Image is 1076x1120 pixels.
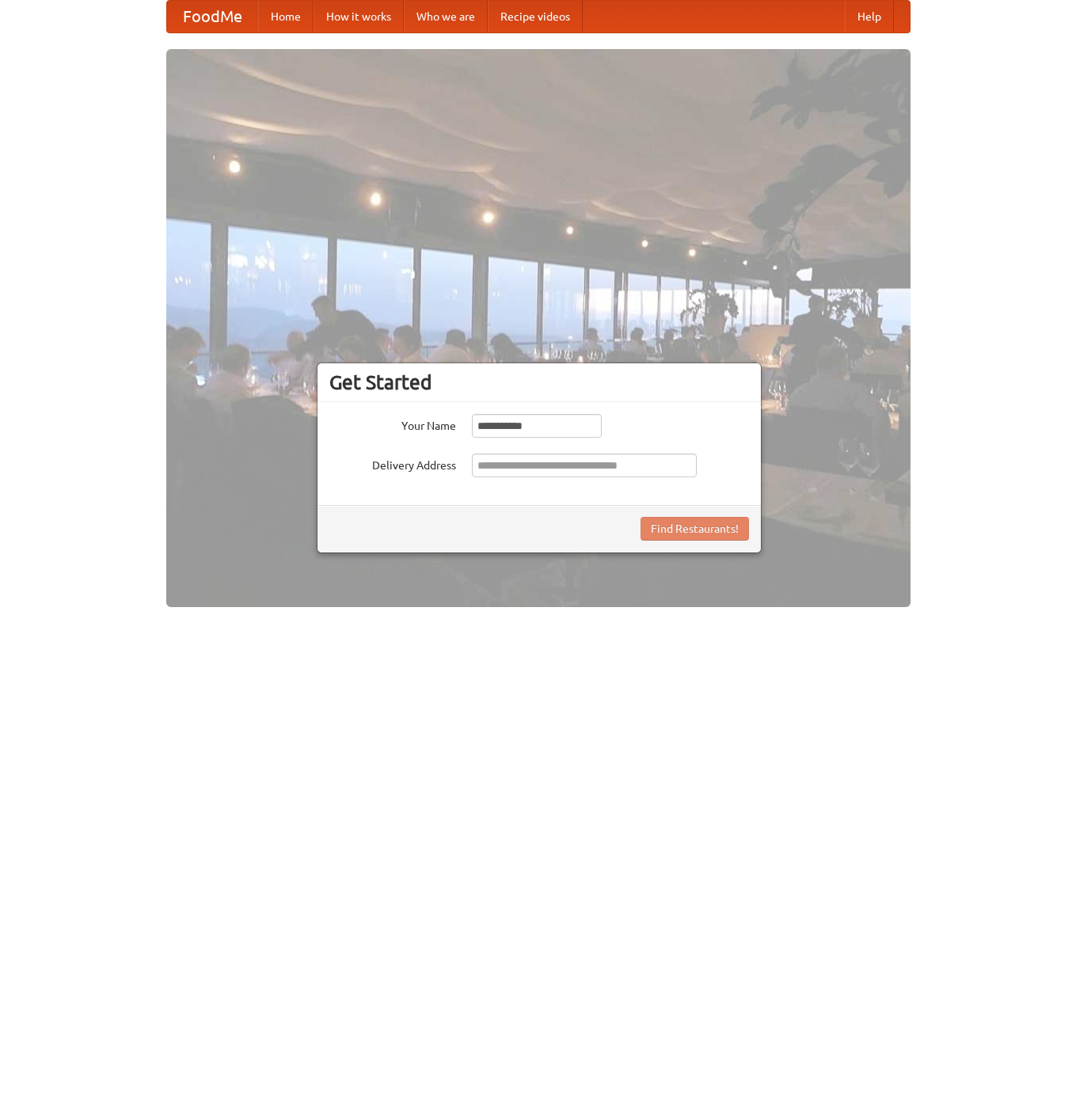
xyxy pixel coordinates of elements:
[845,1,894,32] a: Help
[258,1,314,32] a: Home
[329,414,456,434] label: Your Name
[404,1,488,32] a: Who we are
[314,1,404,32] a: How it works
[488,1,583,32] a: Recipe videos
[641,517,749,541] button: Find Restaurants!
[329,454,456,473] label: Delivery Address
[167,1,258,32] a: FoodMe
[329,370,749,394] h3: Get Started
